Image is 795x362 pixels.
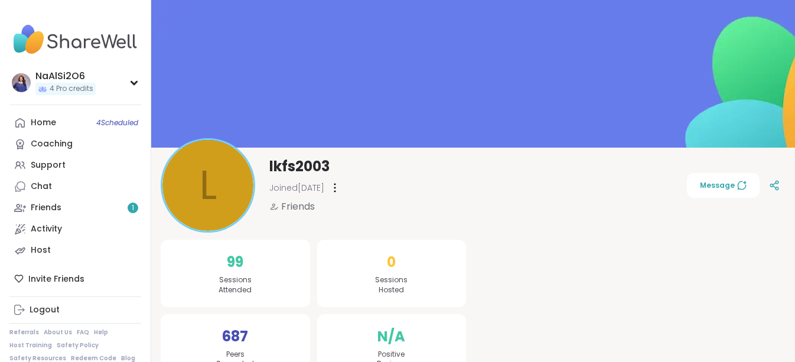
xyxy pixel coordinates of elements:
[9,218,141,240] a: Activity
[30,304,60,316] div: Logout
[219,275,252,295] span: Sessions Attended
[77,328,89,337] a: FAQ
[9,240,141,261] a: Host
[9,19,141,60] img: ShareWell Nav Logo
[375,275,408,295] span: Sessions Hosted
[94,328,108,337] a: Help
[96,118,138,128] span: 4 Scheduled
[12,73,31,92] img: NaAlSi2O6
[222,326,248,347] span: 687
[269,182,324,194] span: Joined [DATE]
[9,268,141,289] div: Invite Friends
[9,341,52,350] a: Host Training
[132,203,134,213] span: 1
[31,138,73,150] div: Coaching
[200,155,217,216] span: l
[9,133,141,155] a: Coaching
[31,117,56,129] div: Home
[31,159,66,171] div: Support
[50,84,93,94] span: 4 Pro credits
[9,328,39,337] a: Referrals
[227,252,243,273] span: 99
[281,200,315,214] span: Friends
[31,202,61,214] div: Friends
[9,112,141,133] a: Home4Scheduled
[35,70,96,83] div: NaAlSi2O6
[9,299,141,321] a: Logout
[31,223,62,235] div: Activity
[269,157,330,176] span: lkfs2003
[9,176,141,197] a: Chat
[44,328,72,337] a: About Us
[9,197,141,218] a: Friends1
[687,173,760,198] button: Message
[9,155,141,176] a: Support
[57,341,99,350] a: Safety Policy
[387,252,396,273] span: 0
[31,244,51,256] div: Host
[31,181,52,193] div: Chat
[700,180,747,191] span: Message
[377,326,405,347] span: N/A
